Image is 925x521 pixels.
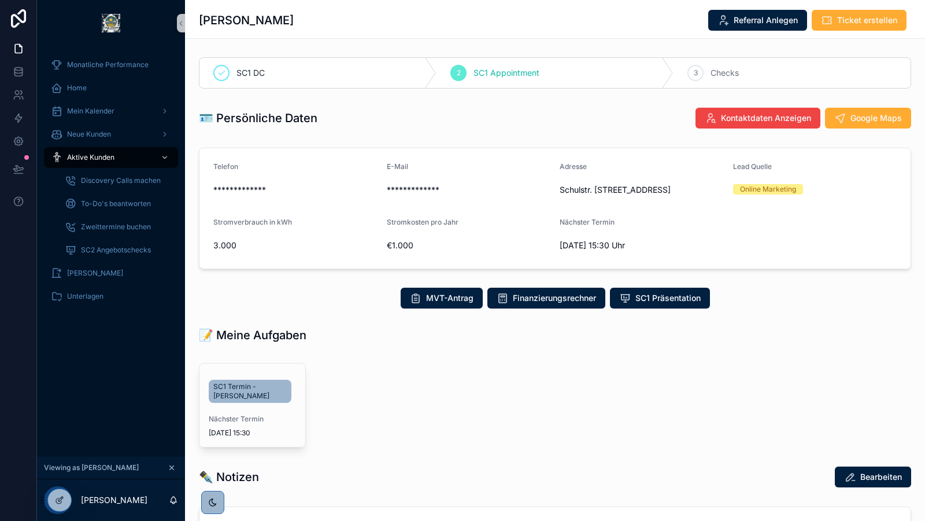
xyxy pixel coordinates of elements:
[213,382,287,401] span: SC1 Termin - [PERSON_NAME]
[473,67,539,79] span: SC1 Appointment
[81,494,147,506] p: [PERSON_NAME]
[44,124,178,145] a: Neue Kunden
[37,46,185,322] div: scrollable content
[213,218,292,226] span: Stromverbrauch in kWh
[213,240,378,251] span: 3.000
[560,162,587,171] span: Adresse
[67,60,149,69] span: Monatliche Performance
[209,414,296,424] span: Nächster Termin
[81,199,151,208] span: To-Do's beantworten
[81,245,151,255] span: SC2 Angebotschecks
[67,83,87,93] span: Home
[67,107,114,116] span: Mein Kalender
[44,78,178,98] a: Home
[734,14,798,26] span: Referral Anlegen
[387,218,458,226] span: Stromkosten pro Jahr
[199,469,259,485] h1: ✒️ Notizen
[199,327,306,343] h1: 📝 Meine Aufgaben
[67,292,103,301] span: Unterlagen
[387,240,551,251] span: €1.000
[44,54,178,75] a: Monatliche Performance
[58,240,178,260] a: SC2 Angebotschecks
[708,10,807,31] button: Referral Anlegen
[81,176,161,185] span: Discovery Calls machen
[401,288,483,309] button: MVT-Antrag
[711,67,739,79] span: Checks
[67,269,123,278] span: [PERSON_NAME]
[610,288,710,309] button: SC1 Präsentation
[67,130,111,139] span: Neue Kunden
[213,162,238,171] span: Telefon
[44,147,178,168] a: Aktive Kunden
[81,222,151,232] span: Zweittermine buchen
[236,67,265,79] span: SC1 DC
[58,170,178,191] a: Discovery Calls machen
[102,14,120,32] img: App logo
[44,263,178,284] a: [PERSON_NAME]
[825,108,911,129] button: Google Maps
[835,467,911,487] button: Bearbeiten
[58,217,178,237] a: Zweittermine buchen
[209,380,291,403] a: SC1 Termin - [PERSON_NAME]
[67,153,114,162] span: Aktive Kunden
[199,110,317,126] h1: 🪪 Persönliche Daten
[837,14,897,26] span: Ticket erstellen
[199,12,294,28] h1: [PERSON_NAME]
[209,428,296,438] span: [DATE] 15:30
[740,184,796,195] div: Online Marketing
[695,108,820,129] button: Kontaktdaten Anzeigen
[487,288,605,309] button: Finanzierungsrechner
[560,218,615,226] span: Nächster Termin
[513,292,596,304] span: Finanzierungsrechner
[560,240,724,251] span: [DATE] 15:30 Uhr
[387,162,408,171] span: E-Mail
[426,292,473,304] span: MVT-Antrag
[44,463,139,472] span: Viewing as [PERSON_NAME]
[635,292,701,304] span: SC1 Präsentation
[44,101,178,122] a: Mein Kalender
[721,112,811,124] span: Kontaktdaten Anzeigen
[860,471,902,483] span: Bearbeiten
[812,10,906,31] button: Ticket erstellen
[560,184,724,196] span: Schulstr. [STREET_ADDRESS]
[694,68,698,78] span: 3
[850,112,902,124] span: Google Maps
[457,68,461,78] span: 2
[58,193,178,214] a: To-Do's beantworten
[733,162,772,171] span: Lead Quelle
[44,286,178,307] a: Unterlagen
